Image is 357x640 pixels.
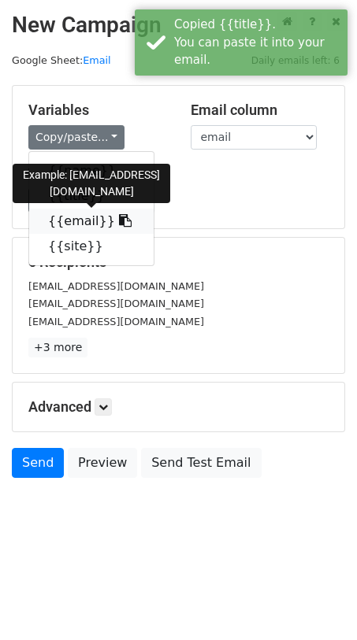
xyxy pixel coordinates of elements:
small: [EMAIL_ADDRESS][DOMAIN_NAME] [28,316,204,327]
a: {{site}} [29,234,154,259]
a: Send Test Email [141,448,261,478]
a: Send [12,448,64,478]
a: Copy/paste... [28,125,125,150]
iframe: Chat Widget [278,564,357,640]
a: +3 more [28,338,87,357]
h5: Email column [191,102,329,119]
small: [EMAIL_ADDRESS][DOMAIN_NAME] [28,280,204,292]
h2: New Campaign [12,12,345,39]
div: Copied {{title}}. You can paste it into your email. [174,16,341,69]
div: Example: [EMAIL_ADDRESS][DOMAIN_NAME] [13,164,170,203]
a: Preview [68,448,137,478]
h5: Advanced [28,398,329,416]
small: [EMAIL_ADDRESS][DOMAIN_NAME] [28,298,204,309]
a: {{email}} [29,209,154,234]
a: Email [83,54,110,66]
h5: 6 Recipients [28,253,329,271]
a: {{name}} [29,158,154,183]
small: Google Sheet: [12,54,111,66]
h5: Variables [28,102,167,119]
